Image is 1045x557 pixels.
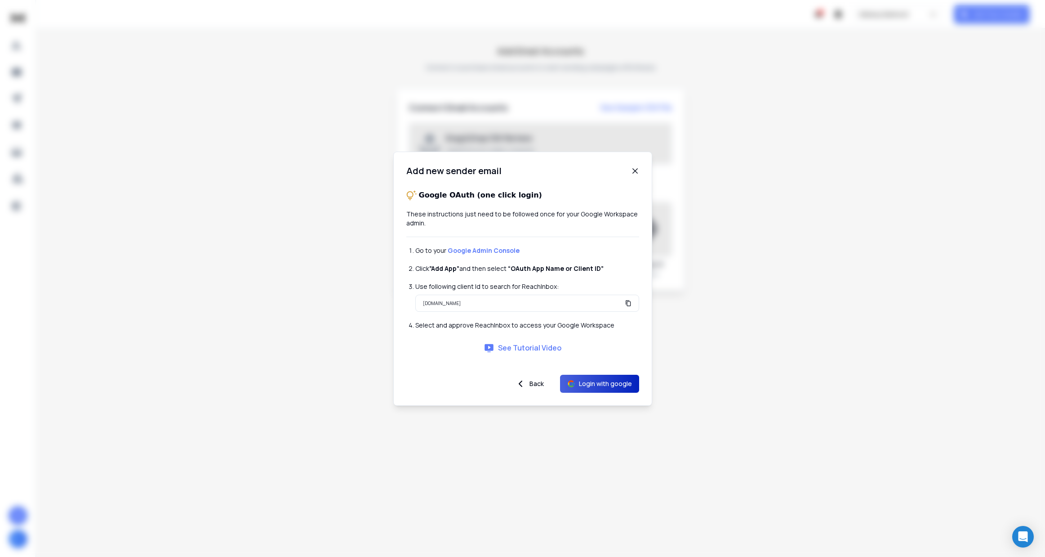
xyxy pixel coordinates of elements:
li: Go to your [415,246,639,255]
p: These instructions just need to be followed once for your Google Workspace admin. [406,210,639,228]
a: Google Admin Console [448,246,520,255]
li: Select and approve ReachInbox to access your Google Workspace [415,321,639,330]
button: Back [508,375,551,393]
h1: Add new sender email [406,165,502,177]
p: Google OAuth (one click login) [419,190,542,201]
p: [DOMAIN_NAME] [423,299,461,308]
div: Open Intercom Messenger [1012,526,1034,548]
strong: “OAuth App Name or Client ID” [508,264,604,273]
button: Login with google [560,375,639,393]
strong: ”Add App” [429,264,459,273]
li: Click and then select [415,264,639,273]
a: See Tutorial Video [484,342,561,353]
li: Use following client Id to search for ReachInbox: [415,282,639,291]
img: tips [406,190,417,201]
